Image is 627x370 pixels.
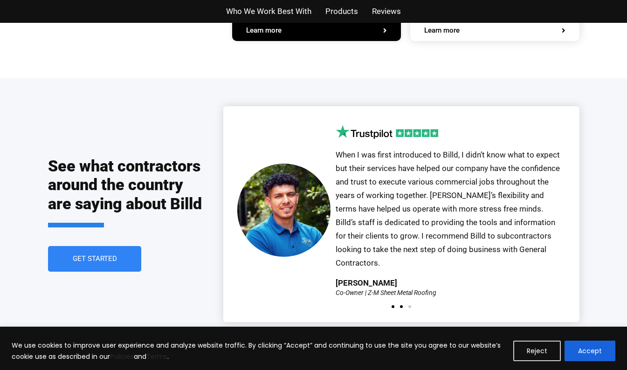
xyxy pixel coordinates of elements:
[48,246,141,272] a: Get Started
[12,340,506,362] p: We use cookies to improve user experience and analyze website traffic. By clicking “Accept” and c...
[424,27,565,34] a: Learn more
[336,289,436,296] div: Co-Owner | Z-M Sheet Metal Roofing
[226,5,311,18] a: Who We Work Best With
[424,27,460,34] span: Learn more
[408,305,411,308] span: Go to slide 3
[110,352,134,361] a: Policies
[336,279,397,287] div: [PERSON_NAME]
[72,255,117,262] span: Get Started
[513,341,561,361] button: Reject
[392,305,394,308] span: Go to slide 1
[237,125,565,295] div: 1 / 3
[325,5,358,18] a: Products
[400,305,403,308] span: Go to slide 2
[336,150,560,267] span: When I was first introduced to Billd, I didn’t know what to expect but their services have helped...
[246,27,387,34] a: Learn more
[246,27,282,34] span: Learn more
[372,5,401,18] a: Reviews
[565,341,615,361] button: Accept
[48,157,205,227] h2: See what contractors around the country are saying about Billd
[146,352,167,361] a: Terms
